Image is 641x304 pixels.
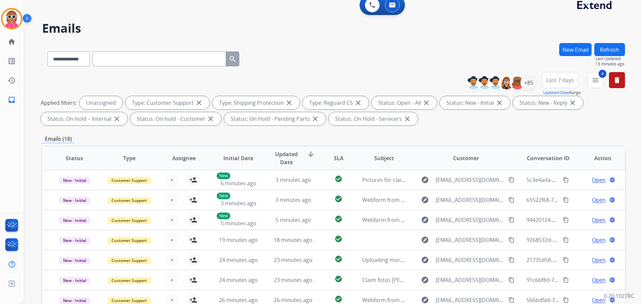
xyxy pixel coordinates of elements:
[212,96,300,109] div: Type: Shipping Protection
[421,296,429,304] mat-icon: explore
[189,296,197,304] mat-icon: person_add
[274,236,312,244] span: 18 minutes ago
[195,99,203,107] mat-icon: close
[421,216,429,224] mat-icon: explore
[563,277,569,283] mat-icon: content_copy
[170,276,173,284] span: +
[527,154,570,162] span: Conversation ID
[362,276,433,284] span: Claim fotos [PERSON_NAME]
[335,295,343,303] mat-icon: check_circle
[362,296,513,304] span: Webform from [EMAIL_ADDRESS][DOMAIN_NAME] on [DATE]
[170,296,173,304] span: +
[563,257,569,263] mat-icon: content_copy
[543,90,581,95] span: Range
[334,154,344,162] span: SLA
[569,99,577,107] mat-icon: close
[592,256,606,264] span: Open
[372,96,437,109] div: Status: Open - All
[41,112,128,125] div: Status: On-hold – Internal
[362,196,513,204] span: Webform from [EMAIL_ADDRESS][DOMAIN_NAME] on [DATE]
[8,57,16,65] mat-icon: list_alt
[436,256,504,264] span: [EMAIL_ADDRESS][DOMAIN_NAME]
[513,96,583,109] div: Status: New - Reply
[563,237,569,243] mat-icon: content_copy
[588,72,604,88] button: 4
[508,217,514,223] mat-icon: content_copy
[170,176,173,184] span: +
[563,297,569,303] mat-icon: content_copy
[307,150,315,158] mat-icon: arrow_downward
[189,176,197,184] mat-icon: person_add
[108,257,151,264] span: Customer Support
[170,216,173,224] span: +
[609,297,615,303] mat-icon: language
[229,55,237,63] mat-icon: search
[526,256,632,264] span: 21735d58-5ee5-49b7-b77a-b8585b2e89bb
[189,236,197,244] mat-icon: person_add
[362,216,513,224] span: Webform from [EMAIL_ADDRESS][DOMAIN_NAME] on [DATE]
[436,296,504,304] span: [EMAIL_ADDRESS][DOMAIN_NAME]
[609,277,615,283] mat-icon: language
[436,236,504,244] span: [EMAIL_ADDRESS][DOMAIN_NAME]
[189,276,197,284] mat-icon: person_add
[335,215,343,223] mat-icon: check_circle
[453,154,479,162] span: Customer
[274,296,312,304] span: 26 minutes ago
[217,193,230,199] p: New
[108,297,151,304] span: Customer Support
[526,296,630,304] span: 566bdfad-7143-4e45-b06d-43d086b0e44c
[275,176,311,184] span: 3 minutes ago
[436,216,504,224] span: [EMAIL_ADDRESS][DOMAIN_NAME]
[189,196,197,204] mat-icon: person_add
[125,96,210,109] div: Type: Customer Support
[108,217,151,224] span: Customer Support
[123,154,136,162] span: Type
[335,195,343,203] mat-icon: check_circle
[165,233,179,247] button: +
[165,253,179,267] button: +
[546,79,574,81] span: Last 7 days
[59,217,90,224] span: New - Initial
[596,56,625,61] span: Last Updated:
[563,177,569,183] mat-icon: content_copy
[274,276,312,284] span: 23 minutes ago
[335,175,343,183] mat-icon: check_circle
[592,296,606,304] span: Open
[422,99,430,107] mat-icon: close
[508,297,514,303] mat-icon: content_copy
[362,256,455,264] span: Uploading more photos for my claim
[275,196,311,204] span: 3 minutes ago
[543,90,569,95] button: Updated Date
[66,154,83,162] span: Status
[285,99,293,107] mat-icon: close
[596,61,625,67] span: 13 minutes ago
[221,200,256,207] span: 3 minutes ago
[219,276,258,284] span: 24 minutes ago
[165,193,179,207] button: +
[526,276,625,284] span: 91c6bf8d-7f0b-414e-b3d2-168f95fe8ea0
[41,99,77,107] p: Applied filters:
[592,236,606,244] span: Open
[559,43,592,56] button: New Email
[421,176,429,184] mat-icon: explore
[8,96,16,104] mat-icon: inbox
[189,256,197,264] mat-icon: person_add
[354,99,362,107] mat-icon: close
[403,115,411,123] mat-icon: close
[172,154,196,162] span: Assignee
[436,176,504,184] span: [EMAIL_ADDRESS][DOMAIN_NAME]
[219,236,258,244] span: 19 minutes ago
[508,177,514,183] mat-icon: content_copy
[599,70,606,78] span: 4
[59,257,90,264] span: New - Initial
[217,213,230,219] p: New
[59,237,90,244] span: New - Initial
[311,115,319,123] mat-icon: close
[421,276,429,284] mat-icon: explore
[302,96,369,109] div: Type: Reguard CS
[219,256,258,264] span: 24 minutes ago
[421,196,429,204] mat-icon: explore
[2,9,21,28] img: avatar
[207,115,215,123] mat-icon: close
[563,217,569,223] mat-icon: content_copy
